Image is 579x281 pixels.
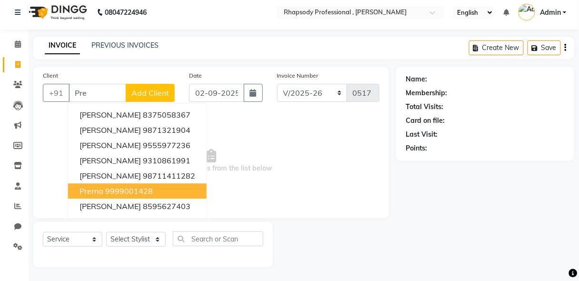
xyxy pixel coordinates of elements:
[406,74,427,84] div: Name:
[540,8,561,18] span: Admin
[143,140,190,150] ngb-highlight: 9555977236
[43,71,58,80] label: Client
[143,110,190,120] ngb-highlight: 8375058367
[69,84,126,102] input: Search by Name/Mobile/Email/Code
[143,156,190,165] ngb-highlight: 9310861991
[80,156,141,165] span: [PERSON_NAME]
[406,130,438,140] div: Last Visit:
[80,217,141,226] span: [PERSON_NAME]
[406,116,445,126] div: Card on file:
[173,231,263,246] input: Search or Scan
[45,37,80,54] a: INVOICE
[80,125,141,135] span: [PERSON_NAME]
[80,171,141,181] span: [PERSON_NAME]
[189,71,202,80] label: Date
[126,84,175,102] button: Add Client
[91,41,159,50] a: PREVIOUS INVOICES
[406,102,443,112] div: Total Visits:
[143,171,195,181] ngb-highlight: 98711411282
[469,40,524,55] button: Create New
[80,186,103,196] span: Prerna
[519,4,535,20] img: Admin
[80,140,141,150] span: [PERSON_NAME]
[277,71,319,80] label: Invoice Number
[143,125,190,135] ngb-highlight: 9871321904
[406,143,427,153] div: Points:
[105,186,153,196] ngb-highlight: 9999001428
[80,201,141,211] span: [PERSON_NAME]
[143,201,190,211] ngb-highlight: 8595627403
[43,113,379,209] span: Select & add items from the list below
[406,88,447,98] div: Membership:
[528,40,561,55] button: Save
[131,88,169,98] span: Add Client
[80,110,141,120] span: [PERSON_NAME]
[143,217,195,226] ngb-highlight: 98911228686
[43,84,70,102] button: +91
